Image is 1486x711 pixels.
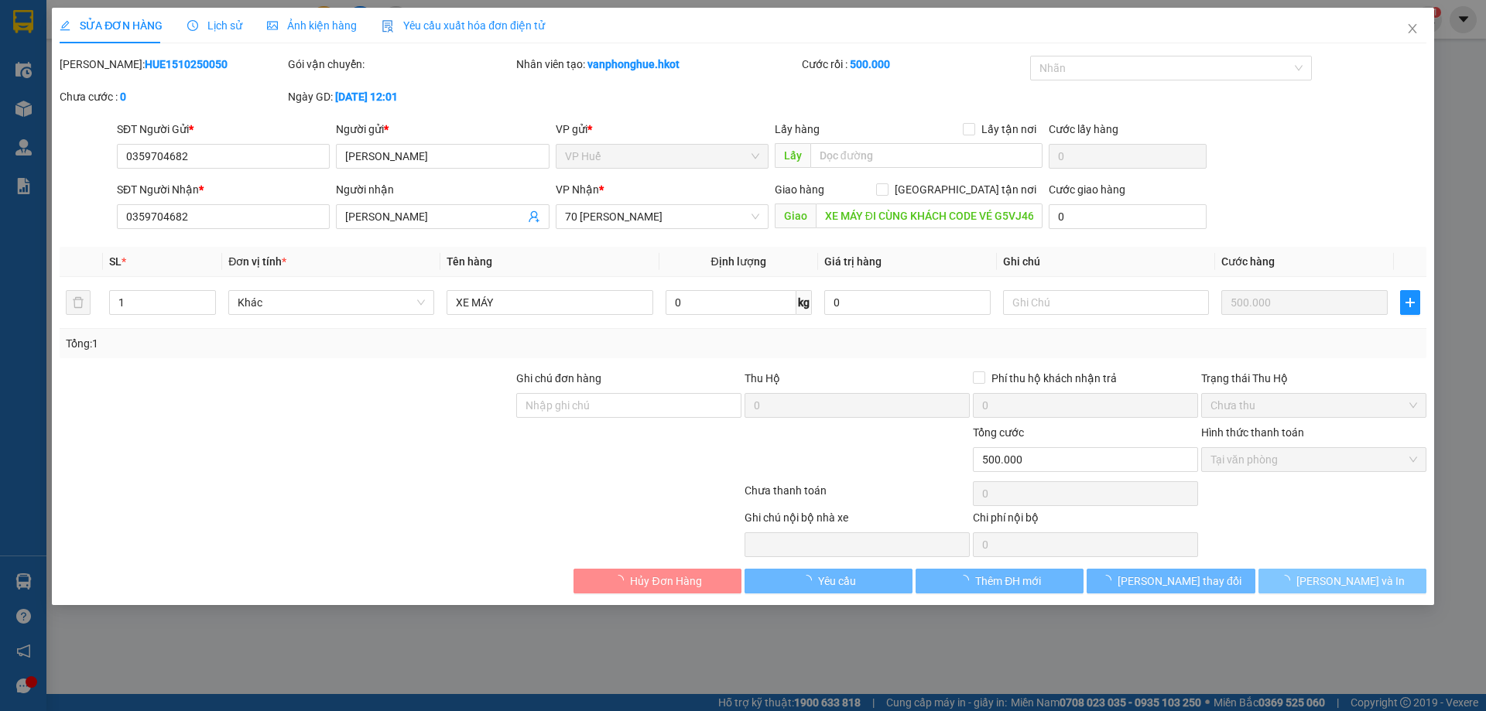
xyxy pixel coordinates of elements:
[1258,569,1426,593] button: [PERSON_NAME] và In
[958,575,975,586] span: loading
[1210,448,1417,471] span: Tại văn phòng
[973,426,1024,439] span: Tổng cước
[997,247,1215,277] th: Ghi chú
[117,121,330,138] div: SĐT Người Gửi
[556,121,769,138] div: VP gửi
[889,181,1043,198] span: [GEOGRAPHIC_DATA] tận nơi
[802,56,1027,73] div: Cước rồi :
[60,20,70,31] span: edit
[743,482,971,509] div: Chưa thanh toán
[775,203,816,228] span: Giao
[516,372,601,385] label: Ghi chú đơn hàng
[556,183,599,196] span: VP Nhận
[228,255,286,268] span: Đơn vị tính
[238,291,425,314] span: Khác
[775,143,810,168] span: Lấy
[975,121,1043,138] span: Lấy tận nơi
[565,205,759,228] span: 70 Nguyễn Hữu Huân
[516,56,799,73] div: Nhân viên tạo:
[187,19,242,32] span: Lịch sử
[66,290,91,315] button: delete
[775,123,820,135] span: Lấy hàng
[816,203,1043,228] input: Dọc đường
[1401,296,1419,309] span: plus
[145,58,228,70] b: HUE1510250050
[1391,8,1434,51] button: Close
[447,290,652,315] input: VD: Bàn, Ghế
[528,210,540,223] span: user-add
[1221,255,1275,268] span: Cước hàng
[117,181,330,198] div: SĐT Người Nhận
[288,88,513,105] div: Ngày GD:
[745,372,780,385] span: Thu Hộ
[447,255,492,268] span: Tên hàng
[711,255,766,268] span: Định lượng
[336,121,549,138] div: Người gửi
[1406,22,1419,35] span: close
[1087,569,1255,593] button: [PERSON_NAME] thay đổi
[565,145,759,168] span: VP Huế
[1201,370,1426,387] div: Trạng thái Thu Hộ
[1049,144,1207,169] input: Cước lấy hàng
[745,569,912,593] button: Yêu cầu
[1101,575,1118,586] span: loading
[1210,394,1417,417] span: Chưa thu
[587,58,680,70] b: vanphonghue.hkot
[382,20,394,32] img: icon
[1400,290,1420,315] button: plus
[1221,290,1388,315] input: 0
[120,91,126,103] b: 0
[335,91,398,103] b: [DATE] 12:01
[985,370,1123,387] span: Phí thu hộ khách nhận trả
[267,20,278,31] span: picture
[801,575,818,586] span: loading
[1296,573,1405,590] span: [PERSON_NAME] và In
[267,19,357,32] span: Ảnh kiện hàng
[973,509,1198,532] div: Chi phí nội bộ
[916,569,1084,593] button: Thêm ĐH mới
[810,143,1043,168] input: Dọc đường
[630,573,701,590] span: Hủy Đơn Hàng
[60,88,285,105] div: Chưa cước :
[336,181,549,198] div: Người nhận
[775,183,824,196] span: Giao hàng
[745,509,970,532] div: Ghi chú nội bộ nhà xe
[1049,183,1125,196] label: Cước giao hàng
[975,573,1041,590] span: Thêm ĐH mới
[1049,204,1207,229] input: Cước giao hàng
[818,573,856,590] span: Yêu cầu
[288,56,513,73] div: Gói vận chuyển:
[574,569,741,593] button: Hủy Đơn Hàng
[109,255,122,268] span: SL
[187,20,198,31] span: clock-circle
[516,393,741,418] input: Ghi chú đơn hàng
[824,255,882,268] span: Giá trị hàng
[66,335,574,352] div: Tổng: 1
[1279,575,1296,586] span: loading
[850,58,890,70] b: 500.000
[1118,573,1241,590] span: [PERSON_NAME] thay đổi
[60,56,285,73] div: [PERSON_NAME]:
[796,290,812,315] span: kg
[1201,426,1304,439] label: Hình thức thanh toán
[382,19,545,32] span: Yêu cầu xuất hóa đơn điện tử
[1003,290,1209,315] input: Ghi Chú
[60,19,163,32] span: SỬA ĐƠN HÀNG
[1049,123,1118,135] label: Cước lấy hàng
[613,575,630,586] span: loading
